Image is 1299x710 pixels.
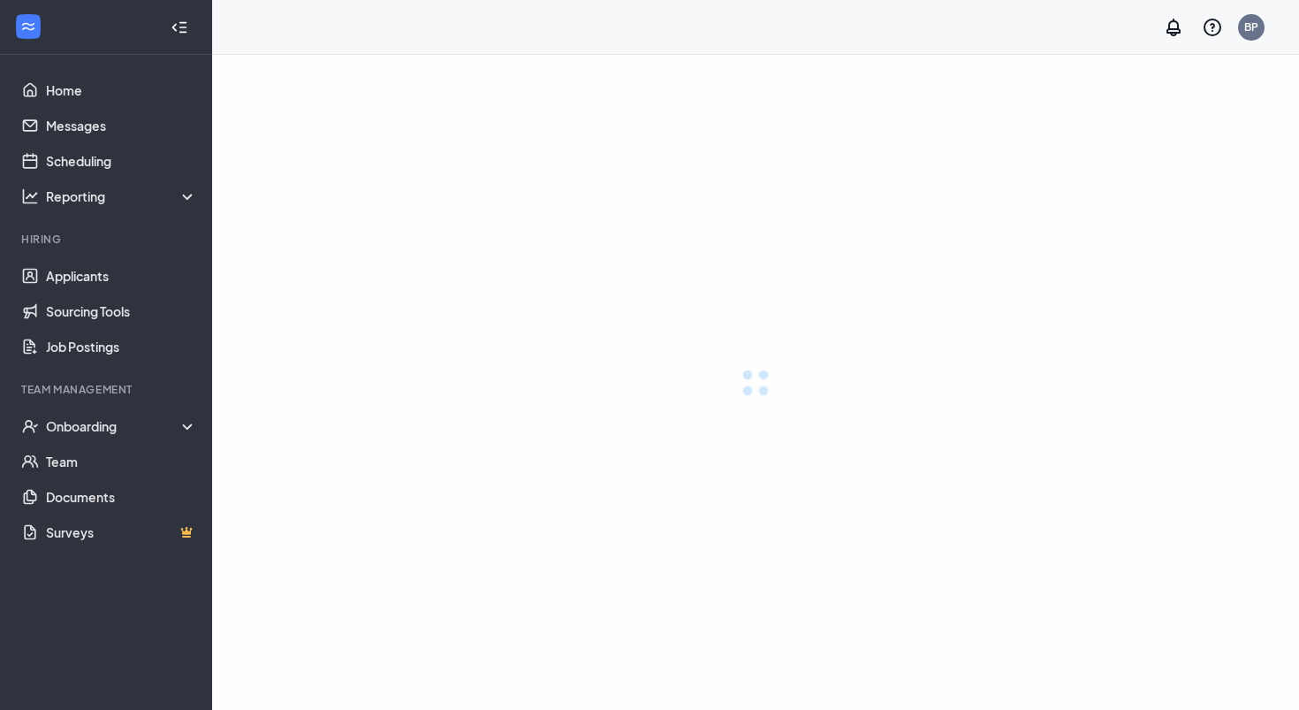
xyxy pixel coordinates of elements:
[46,108,197,143] a: Messages
[46,417,198,435] div: Onboarding
[46,73,197,108] a: Home
[46,187,198,205] div: Reporting
[21,187,39,205] svg: Analysis
[1202,17,1223,38] svg: QuestionInfo
[21,382,194,397] div: Team Management
[21,417,39,435] svg: UserCheck
[46,258,197,294] a: Applicants
[19,18,37,35] svg: WorkstreamLogo
[46,294,197,329] a: Sourcing Tools
[21,232,194,247] div: Hiring
[46,515,197,550] a: SurveysCrown
[171,19,188,36] svg: Collapse
[1163,17,1184,38] svg: Notifications
[46,329,197,364] a: Job Postings
[46,479,197,515] a: Documents
[1244,19,1258,34] div: BP
[46,143,197,179] a: Scheduling
[46,444,197,479] a: Team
